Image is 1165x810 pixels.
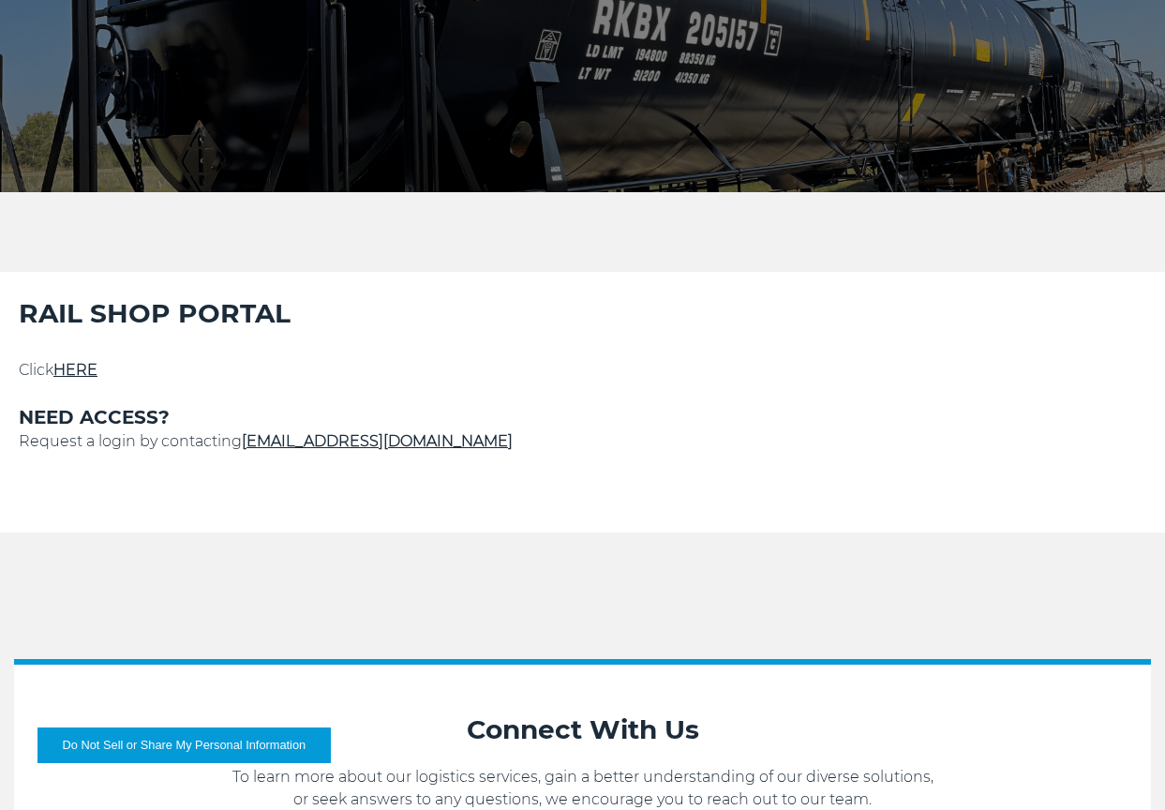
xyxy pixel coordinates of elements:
a: HERE [53,361,97,379]
a: [EMAIL_ADDRESS][DOMAIN_NAME] [242,432,513,450]
h2: Connect With Us [33,712,1132,747]
button: Do Not Sell or Share My Personal Information [37,727,331,763]
p: Request a login by contacting [19,430,1146,453]
iframe: Chat Widget [1071,720,1165,810]
h3: NEED ACCESS? [19,404,1146,430]
p: Click [19,359,1146,382]
h2: RAIL SHOP PORTAL [19,295,1146,331]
